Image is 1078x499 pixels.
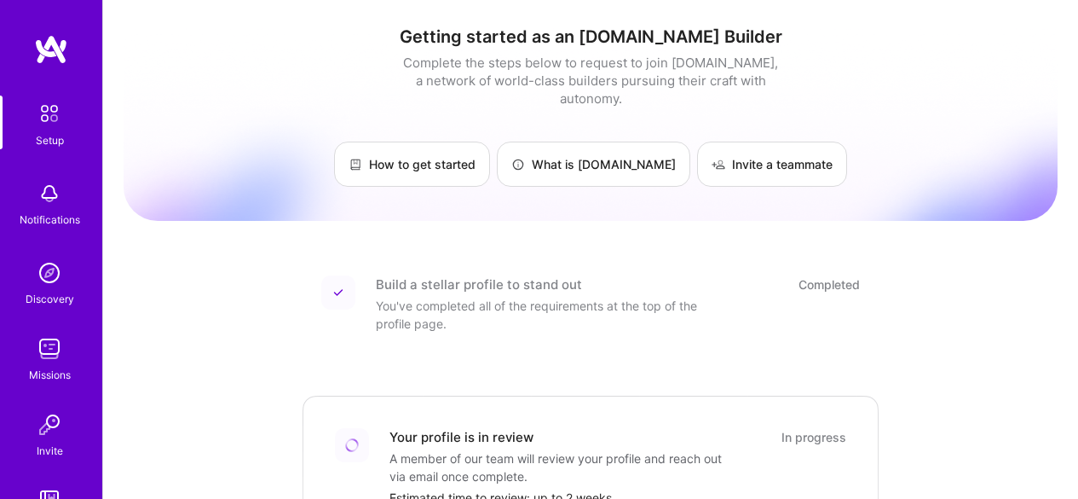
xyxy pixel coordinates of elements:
[497,142,690,187] a: What is [DOMAIN_NAME]
[697,142,847,187] a: Invite a teammate
[511,158,525,171] img: What is A.Team
[32,408,66,442] img: Invite
[34,34,68,65] img: logo
[36,131,64,149] div: Setup
[32,332,66,366] img: teamwork
[333,287,343,298] img: Completed
[376,297,717,333] div: You've completed all of the requirements at the top of the profile page.
[37,442,63,460] div: Invite
[32,177,66,211] img: bell
[32,256,66,290] img: discovery
[781,428,846,446] div: In progress
[376,276,582,293] div: Build a stellar profile to stand out
[334,142,490,187] a: How to get started
[20,211,80,229] div: Notifications
[389,450,730,485] div: A member of our team will review your profile and reach out via email once complete.
[26,290,74,308] div: Discovery
[798,276,860,293] div: Completed
[349,158,362,171] img: How to get started
[29,366,71,384] div: Missions
[389,428,533,446] div: Your profile is in review
[32,96,67,131] img: setup
[399,54,782,107] div: Complete the steps below to request to join [DOMAIN_NAME], a network of world-class builders purs...
[124,26,1058,47] h1: Getting started as an [DOMAIN_NAME] Builder
[344,438,360,453] img: Loading
[712,158,725,171] img: Invite a teammate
